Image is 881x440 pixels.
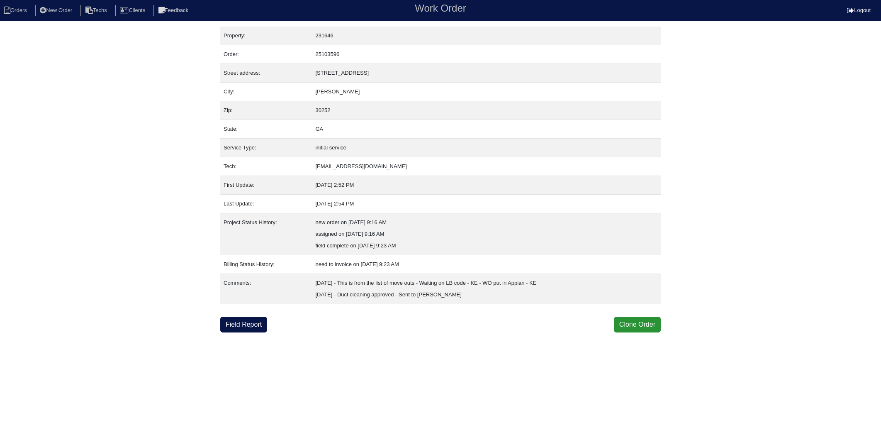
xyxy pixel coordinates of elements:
td: Service Type: [220,139,312,157]
td: 231646 [312,27,661,45]
a: Field Report [220,317,267,332]
td: [DATE] 2:54 PM [312,195,661,213]
div: assigned on [DATE] 9:16 AM [315,228,657,240]
td: initial service [312,139,661,157]
a: Clients [115,7,152,13]
td: [STREET_ADDRESS] [312,64,661,83]
a: New Order [35,7,79,13]
button: Clone Order [614,317,661,332]
td: Street address: [220,64,312,83]
td: Billing Status History: [220,255,312,274]
li: Clients [115,5,152,16]
li: Feedback [153,5,195,16]
td: 25103596 [312,45,661,64]
td: GA [312,120,661,139]
td: First Update: [220,176,312,195]
a: Logout [847,7,871,13]
td: Property: [220,27,312,45]
td: [DATE] - This is from the list of move outs - Waiting on LB code - KE - WO put in Appian - KE [DA... [312,274,661,304]
li: Techs [80,5,114,16]
div: new order on [DATE] 9:16 AM [315,217,657,228]
td: City: [220,83,312,101]
td: 30252 [312,101,661,120]
li: New Order [35,5,79,16]
td: Tech: [220,157,312,176]
td: Project Status History: [220,213,312,255]
td: [DATE] 2:52 PM [312,176,661,195]
td: Last Update: [220,195,312,213]
td: Comments: [220,274,312,304]
td: [EMAIL_ADDRESS][DOMAIN_NAME] [312,157,661,176]
div: need to invoice on [DATE] 9:23 AM [315,259,657,270]
td: Order: [220,45,312,64]
div: field complete on [DATE] 9:23 AM [315,240,657,252]
td: State: [220,120,312,139]
td: [PERSON_NAME] [312,83,661,101]
td: Zip: [220,101,312,120]
a: Techs [80,7,114,13]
